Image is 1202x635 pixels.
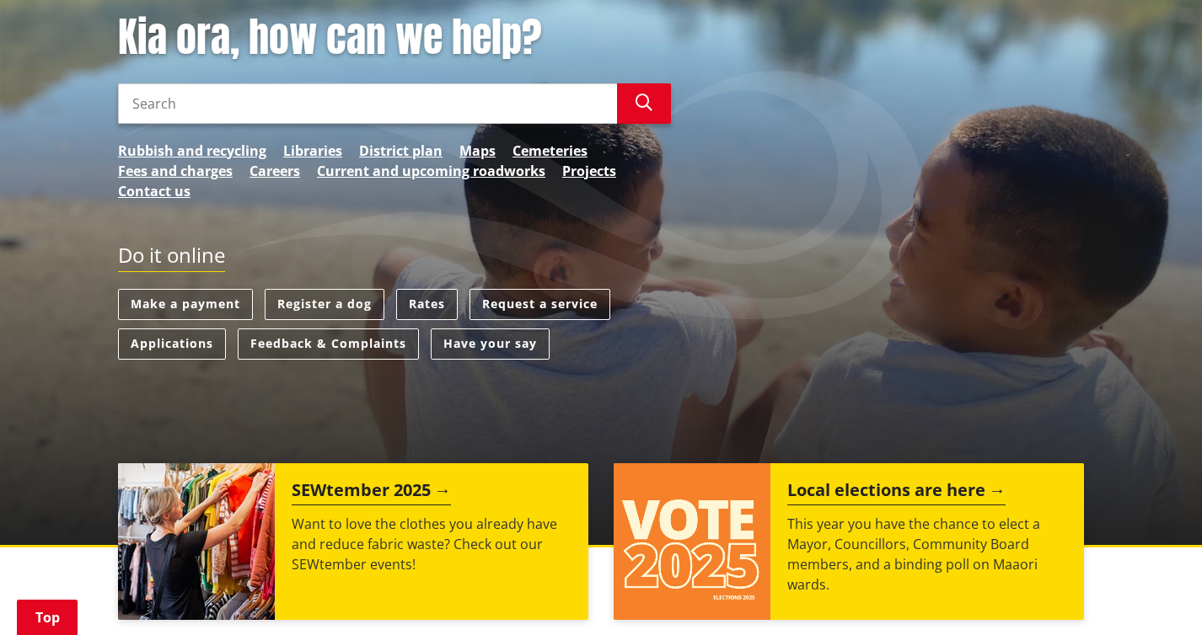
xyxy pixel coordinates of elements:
a: Top [17,600,78,635]
a: Feedback & Complaints [238,328,419,360]
a: Rates [396,289,458,320]
p: Want to love the clothes you already have and reduce fabric waste? Check out our SEWtember events! [292,514,571,574]
h2: Local elections are here [787,480,1006,505]
input: Search input [118,83,617,124]
a: Register a dog [265,289,384,320]
h2: SEWtember 2025 [292,480,451,505]
a: Rubbish and recycling [118,141,266,161]
a: Contact us [118,181,190,201]
a: Current and upcoming roadworks [317,161,545,181]
a: Have your say [431,328,550,360]
a: District plan [359,141,443,161]
iframe: Messenger Launcher [1124,564,1185,625]
a: SEWtember 2025 Want to love the clothes you already have and reduce fabric waste? Check out our S... [118,463,588,620]
h1: Kia ora, how can we help? [118,13,671,62]
a: Cemeteries [512,141,588,161]
p: This year you have the chance to elect a Mayor, Councillors, Community Board members, and a bindi... [787,514,1067,595]
h2: Do it online [118,243,225,273]
a: Fees and charges [118,161,233,181]
a: Projects [562,161,616,181]
a: Maps [459,141,496,161]
a: Applications [118,328,226,360]
img: SEWtember [118,463,275,620]
a: Libraries [283,141,342,161]
img: Vote 2025 [614,463,770,620]
a: Local elections are here This year you have the chance to elect a Mayor, Councillors, Community B... [614,463,1084,620]
a: Careers [250,161,300,181]
a: Make a payment [118,289,253,320]
a: Request a service [470,289,610,320]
